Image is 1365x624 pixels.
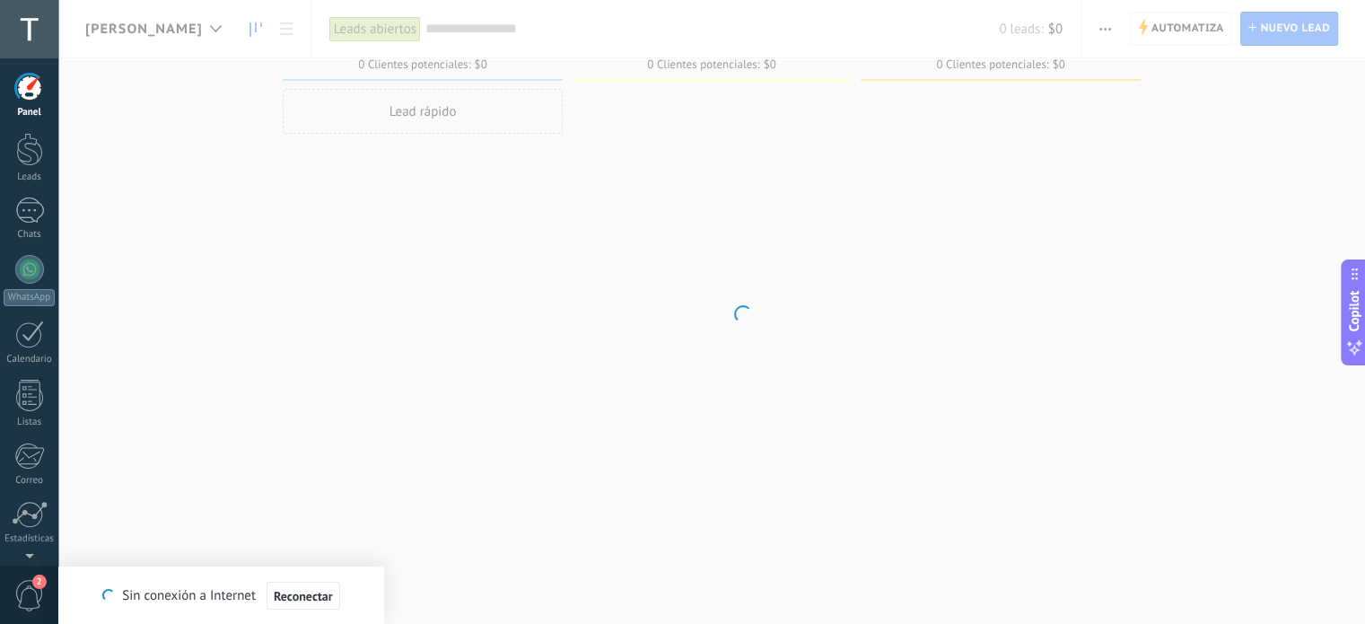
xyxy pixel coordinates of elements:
div: Estadísticas [4,533,56,545]
div: Correo [4,475,56,487]
div: WhatsApp [4,289,55,306]
div: Panel [4,107,56,119]
span: Reconectar [274,590,333,602]
div: Calendario [4,354,56,365]
button: Reconectar [267,582,340,611]
div: Leads [4,171,56,183]
div: Chats [4,229,56,241]
span: 2 [32,575,47,589]
div: Sin conexión a Internet [102,581,339,611]
div: Listas [4,417,56,428]
span: Copilot [1345,290,1363,331]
